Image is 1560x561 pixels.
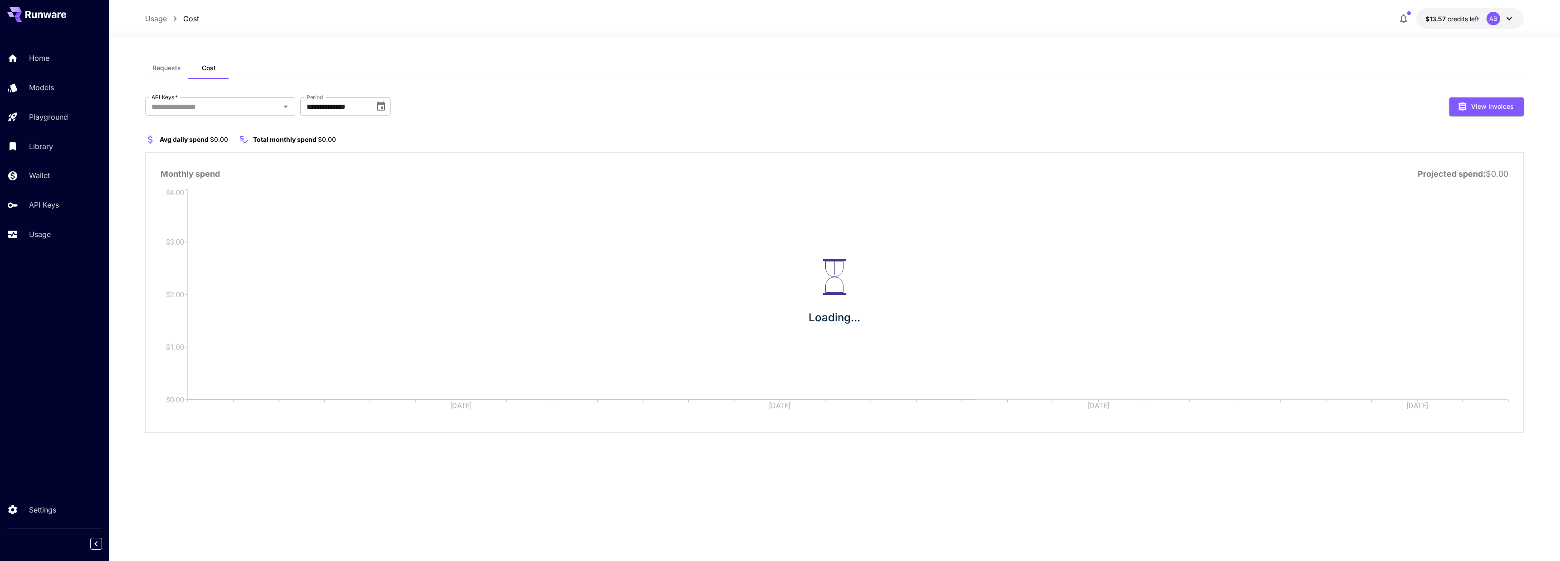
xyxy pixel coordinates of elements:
p: Loading... [809,310,860,326]
p: Playground [29,111,68,122]
span: $0.00 [210,135,228,143]
span: Total monthly spend [253,135,317,143]
a: Usage [145,13,167,24]
label: Period [307,93,323,101]
span: $13.57 [1425,15,1448,23]
p: Settings [29,504,56,515]
div: Collapse sidebar [97,536,109,552]
button: Choose date, selected date is Sep 1, 2025 [372,97,390,116]
button: $13.56685AB [1416,8,1524,29]
span: $0.00 [318,135,336,143]
p: API Keys [29,199,59,210]
label: API Keys [151,93,178,101]
span: Cost [202,64,216,72]
a: Cost [183,13,199,24]
button: Collapse sidebar [90,538,102,550]
button: View Invoices [1449,97,1524,116]
p: Usage [29,229,51,240]
div: AB [1487,12,1500,25]
p: Home [29,53,49,63]
a: View Invoices [1449,102,1524,110]
p: Library [29,141,53,152]
span: Requests [152,64,181,72]
div: $13.56685 [1425,14,1479,24]
span: credits left [1448,15,1479,23]
p: Wallet [29,170,50,181]
span: Avg daily spend [160,135,209,143]
p: Models [29,82,54,93]
nav: breadcrumb [145,13,199,24]
button: Open [279,100,292,113]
